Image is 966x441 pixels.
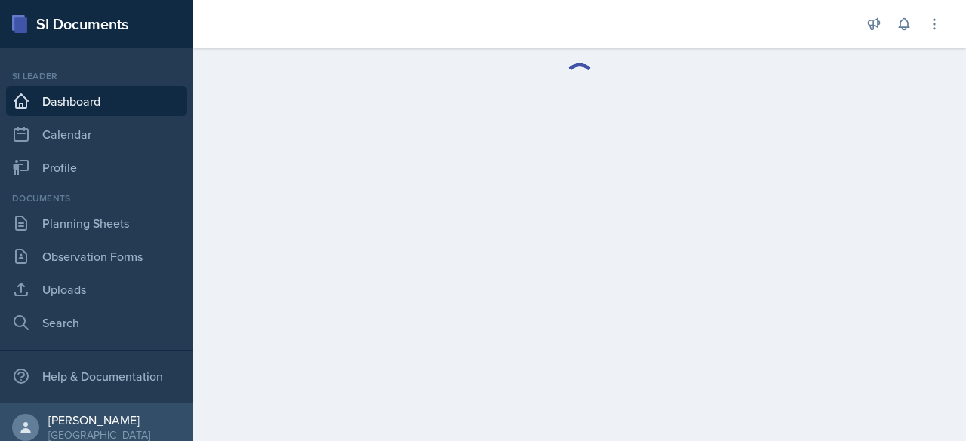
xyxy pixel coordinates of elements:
[6,308,187,338] a: Search
[6,361,187,391] div: Help & Documentation
[6,86,187,116] a: Dashboard
[6,241,187,271] a: Observation Forms
[6,274,187,305] a: Uploads
[6,152,187,182] a: Profile
[6,191,187,205] div: Documents
[6,208,187,238] a: Planning Sheets
[6,69,187,83] div: Si leader
[48,412,150,427] div: [PERSON_NAME]
[6,119,187,149] a: Calendar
